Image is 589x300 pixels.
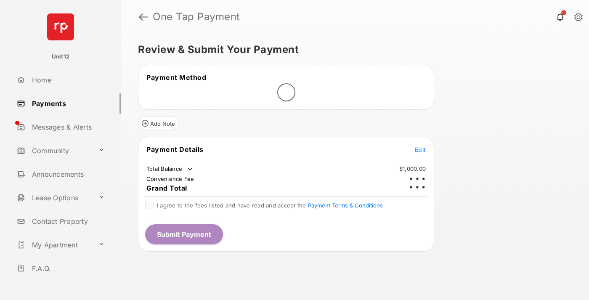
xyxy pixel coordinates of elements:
[13,235,95,255] a: My Apartment
[415,145,426,154] button: Edit
[13,188,95,208] a: Lease Options
[13,258,121,279] a: F.A.Q.
[415,146,426,153] span: Edit
[52,53,70,61] p: Unit12
[399,165,426,173] td: $1,000.00
[13,141,95,161] a: Community
[13,164,121,184] a: Announcements
[146,145,204,154] span: Payment Details
[138,45,565,55] h5: Review & Submit Your Payment
[157,202,383,209] span: I agree to the fees listed and have read and accept the
[47,13,74,40] img: svg+xml;base64,PHN2ZyB4bWxucz0iaHR0cDovL3d3dy53My5vcmcvMjAwMC9zdmciIHdpZHRoPSI2NCIgaGVpZ2h0PSI2NC...
[308,202,383,209] button: I agree to the fees listed and have read and accept the
[13,211,121,231] a: Contact Property
[146,73,206,82] span: Payment Method
[145,224,223,244] button: Submit Payment
[13,93,121,114] a: Payments
[146,175,195,183] td: Convenience Fee
[13,117,121,137] a: Messages & Alerts
[146,184,187,192] span: Grand Total
[153,12,240,22] strong: One Tap Payment
[13,70,121,90] a: Home
[146,165,194,173] td: Total Balance
[138,117,179,130] button: Add Note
